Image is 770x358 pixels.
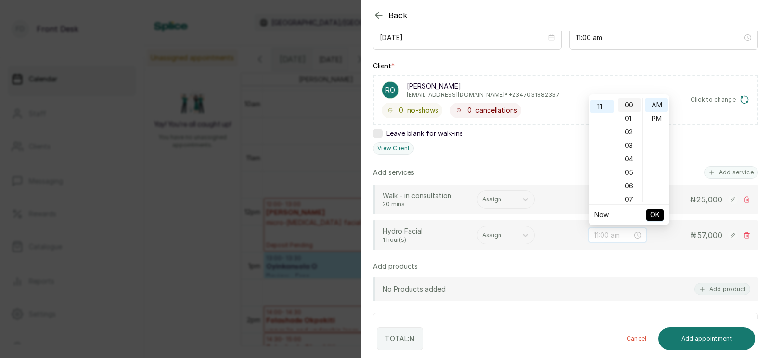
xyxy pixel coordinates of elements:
[383,226,469,236] p: Hydro Facial
[618,112,641,125] div: 01
[385,334,415,344] p: TOTAL: ₦
[383,284,446,294] p: No Products added
[704,166,758,179] button: Add service
[618,139,641,152] div: 03
[590,100,614,113] div: 11
[690,229,722,241] p: ₦
[385,85,395,95] p: RO
[386,129,463,138] span: Leave blank for walk-ins
[658,327,756,350] button: Add appointment
[618,166,641,179] div: 05
[383,200,469,208] p: 20 mins
[696,195,722,204] span: 25,000
[407,81,560,91] p: [PERSON_NAME]
[407,106,438,115] span: no-shows
[690,194,722,205] p: ₦
[618,125,641,139] div: 02
[691,96,736,104] span: Click to change
[373,168,414,177] p: Add services
[691,95,750,105] button: Click to change
[697,230,722,240] span: 57,000
[646,209,664,221] button: OK
[650,206,660,224] span: OK
[373,61,395,71] label: Client
[576,32,743,43] input: Select time
[383,236,469,244] p: 1 hour(s)
[694,283,750,295] button: Add product
[399,106,403,115] span: 0
[383,191,469,200] p: Walk - in consultation
[618,193,641,206] div: 07
[373,10,408,21] button: Back
[388,10,408,21] span: Back
[618,179,641,193] div: 06
[645,112,668,125] div: PM
[594,230,632,240] input: Select time
[475,106,517,115] span: cancellations
[618,152,641,166] div: 04
[380,32,546,43] input: Select date
[373,262,418,271] p: Add products
[619,327,654,350] button: Cancel
[407,91,560,99] p: [EMAIL_ADDRESS][DOMAIN_NAME] • +234 7031882337
[645,98,668,112] div: AM
[594,211,609,219] a: Now
[373,142,414,155] button: View Client
[467,106,472,115] span: 0
[618,98,641,112] div: 00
